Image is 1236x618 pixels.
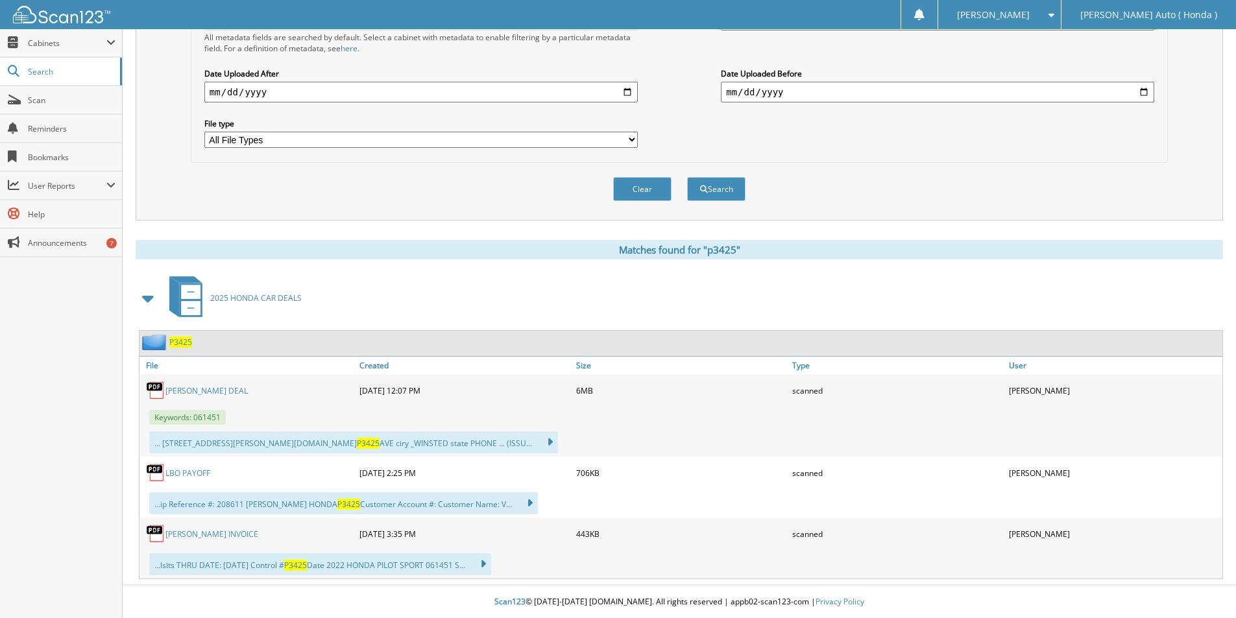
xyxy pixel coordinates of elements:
[139,357,356,374] a: File
[149,553,491,575] div: ...lsits THRU DATE: [DATE] Control # Date 2022 HONDA PILOT SPORT 061451 S...
[494,596,526,607] span: Scan123
[204,68,638,79] label: Date Uploaded After
[146,524,165,543] img: PDF.png
[169,337,192,348] a: P3425
[789,460,1006,486] div: scanned
[957,11,1030,19] span: [PERSON_NAME]
[357,438,380,449] span: P3425
[204,82,638,102] input: start
[106,238,117,248] div: 7
[721,82,1154,102] input: end
[28,209,115,220] span: Help
[204,32,638,54] div: All metadata fields are searched by default. Select a cabinet with metadata to enable filtering b...
[1006,460,1222,486] div: [PERSON_NAME]
[28,237,115,248] span: Announcements
[573,460,790,486] div: 706KB
[1006,357,1222,374] a: User
[210,292,302,303] span: 2025 HONDA CAR DEALS
[1080,11,1217,19] span: [PERSON_NAME] Auto ( Honda )
[28,38,106,49] span: Cabinets
[28,152,115,163] span: Bookmarks
[165,529,258,540] a: [PERSON_NAME] INVOICE
[687,177,745,201] button: Search
[165,468,210,479] a: LBO PAYOFF
[789,377,1006,403] div: scanned
[341,43,357,54] a: here
[142,334,169,350] img: folder2.png
[284,560,307,571] span: P3425
[28,123,115,134] span: Reminders
[356,460,573,486] div: [DATE] 2:25 PM
[146,381,165,400] img: PDF.png
[165,385,248,396] a: [PERSON_NAME] DEAL
[28,66,114,77] span: Search
[28,180,106,191] span: User Reports
[204,118,638,129] label: File type
[721,68,1154,79] label: Date Uploaded Before
[573,357,790,374] a: Size
[149,492,538,514] div: ...ip Reference #: 208611 [PERSON_NAME] HONDA Customer Account #: Customer Name: V...
[149,410,226,425] span: Keywords: 061451
[123,586,1236,618] div: © [DATE]-[DATE] [DOMAIN_NAME]. All rights reserved | appb02-scan123-com |
[146,463,165,482] img: PDF.png
[613,177,672,201] button: Clear
[13,6,110,23] img: scan123-logo-white.svg
[1006,377,1222,403] div: [PERSON_NAME]
[356,357,573,374] a: Created
[573,521,790,547] div: 443KB
[28,95,115,106] span: Scan
[816,596,864,607] a: Privacy Policy
[789,521,1006,547] div: scanned
[136,240,1223,259] div: Matches found for "p3425"
[1006,521,1222,547] div: [PERSON_NAME]
[162,272,302,324] a: 2025 HONDA CAR DEALS
[149,431,558,453] div: ... [STREET_ADDRESS][PERSON_NAME][DOMAIN_NAME] AVE ciry _WINSTED state PHONE ... (ISSU...
[356,377,573,403] div: [DATE] 12:07 PM
[789,357,1006,374] a: Type
[573,377,790,403] div: 6MB
[356,521,573,547] div: [DATE] 3:35 PM
[337,499,360,510] span: P3425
